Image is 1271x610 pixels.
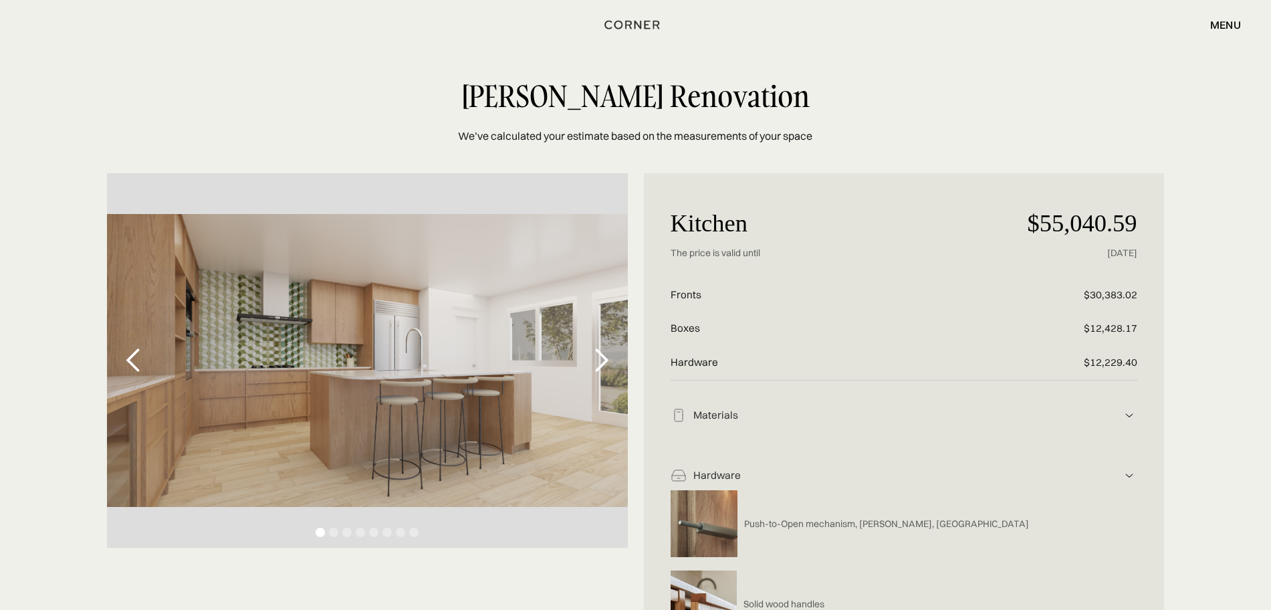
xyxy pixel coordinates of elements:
div: Show slide 3 of 8 [342,528,352,537]
div: Hardware [687,469,1121,483]
p: Hardware [671,346,981,380]
p: Boxes [671,312,981,346]
div: menu [1197,13,1241,36]
div: Show slide 1 of 8 [316,528,325,537]
div: menu [1210,19,1241,30]
div: Show slide 8 of 8 [409,528,419,537]
p: $55,040.59 [981,200,1137,247]
p: We’ve calculated your estimate based on the measurements of your space [458,128,812,144]
div: [PERSON_NAME] Renovation [322,80,949,112]
div: Show slide 2 of 8 [329,528,338,537]
p: Kitchen [671,200,981,247]
div: Show slide 5 of 8 [369,528,378,537]
div: Show slide 6 of 8 [382,528,392,537]
a: home [590,16,681,33]
p: The price is valid until [671,247,981,260]
div: Materials [687,409,1121,423]
p: $12,229.40 [981,346,1137,380]
div: Show slide 4 of 8 [356,528,365,537]
p: [DATE] [981,247,1137,260]
p: $30,383.02 [981,278,1137,312]
div: 1 of 8 [107,173,627,548]
p: $12,428.17 [981,312,1137,346]
div: previous slide [107,173,160,548]
div: carousel [107,173,627,548]
div: next slide [574,173,628,548]
p: Fronts [671,278,981,312]
p: Push-to-Open mechanism, [PERSON_NAME], [GEOGRAPHIC_DATA] [744,518,1029,530]
div: Show slide 7 of 8 [396,528,405,537]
